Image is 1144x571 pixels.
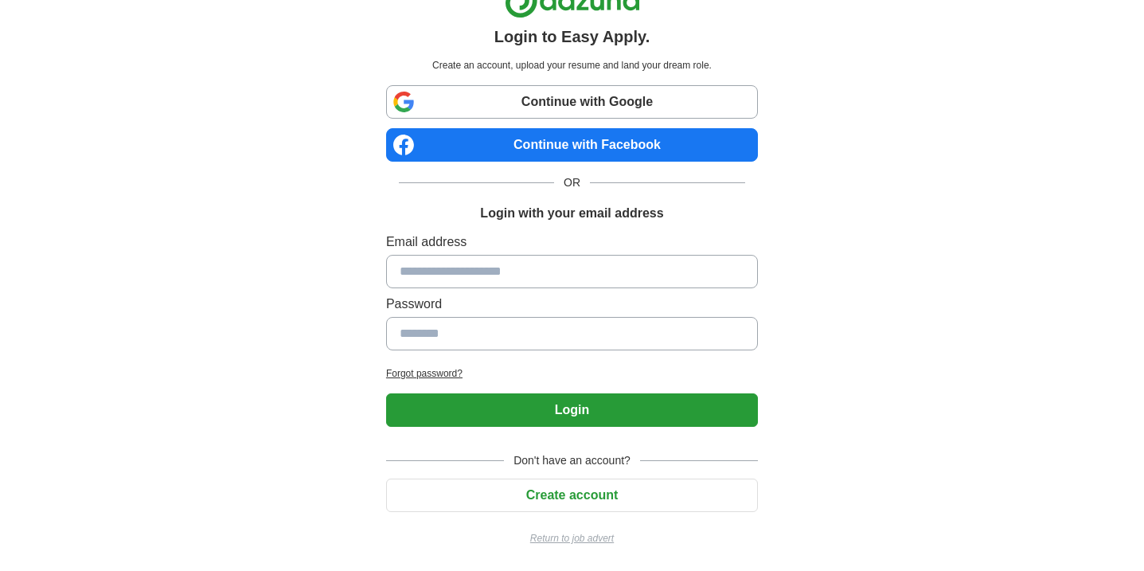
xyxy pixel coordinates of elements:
a: Continue with Facebook [386,128,758,162]
span: OR [554,174,590,191]
a: Return to job advert [386,531,758,546]
button: Create account [386,479,758,512]
a: Create account [386,488,758,502]
button: Login [386,393,758,427]
p: Create an account, upload your resume and land your dream role. [389,58,755,72]
a: Forgot password? [386,366,758,381]
label: Email address [386,233,758,252]
span: Don't have an account? [504,452,640,469]
h1: Login with your email address [480,204,663,223]
a: Continue with Google [386,85,758,119]
h1: Login to Easy Apply. [494,25,650,49]
label: Password [386,295,758,314]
